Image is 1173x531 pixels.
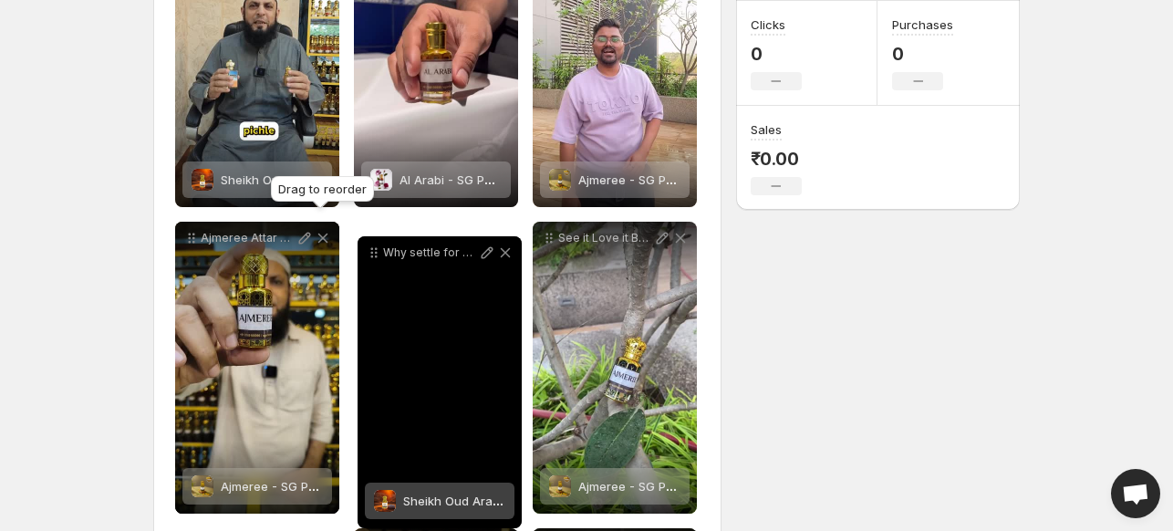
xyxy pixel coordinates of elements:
h3: Purchases [892,16,953,34]
span: Ajmeree - SG Perfumes [221,479,356,494]
span: Sheikh Oud Arabic Attar & Perfume - SG Perfumes [403,494,692,508]
img: Ajmeree - SG Perfumes [192,475,213,497]
p: 0 [892,43,953,65]
img: Al Arabi - SG Perfumes | 12ml & 24ml [370,169,392,191]
span: Al Arabi - SG Perfumes | 12ml & 24ml [400,172,611,187]
img: Ajmeree - SG Perfumes [549,475,571,497]
img: Sheikh Oud Arabic Attar & Perfume - SG Perfumes [374,490,396,512]
div: See it Love it Believe it Real reviews from real customersour product speaks for itselfAjmeree - ... [533,222,697,514]
span: Ajmeree - SG Perfumes [578,172,713,187]
p: 0 [751,43,802,65]
img: Sheikh Oud Arabic Attar & Perfume - SG Perfumes [192,169,213,191]
p: ₹0.00 [751,148,802,170]
div: Open chat [1111,469,1160,518]
p: See it Love it Believe it Real reviews from real customersour product speaks for itself [558,231,653,245]
h3: Sales [751,120,782,139]
div: Why settle for ordinary when you can smell extraordinary [PERSON_NAME] blends luxury tradition an... [358,236,522,528]
h3: Clicks [751,16,785,34]
p: Why settle for ordinary when you can smell extraordinary [PERSON_NAME] blends luxury tradition an... [383,245,478,260]
span: Ajmeree - SG Perfumes [578,479,713,494]
span: Sheikh Oud Arabic Attar & Perfume - SG Perfumes [221,172,510,187]
p: Ajmeree Attar asli Hindustani khushboo jo laaye ek nayi royal feeling Abhi sgperfumescom par orde... [201,231,296,245]
img: Ajmeree - SG Perfumes [549,169,571,191]
div: Ajmeree Attar asli Hindustani khushboo jo laaye ek nayi royal feeling Abhi sgperfumescom par orde... [175,222,339,514]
